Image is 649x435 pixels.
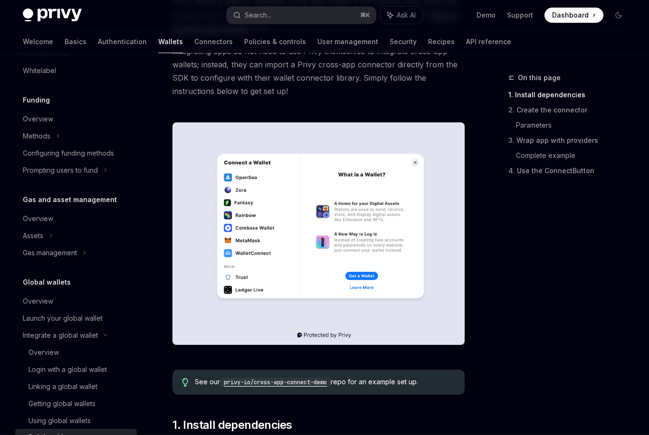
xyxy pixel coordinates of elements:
[172,418,292,433] span: 1. Install dependencies
[23,94,50,106] h5: Funding
[194,30,233,53] a: Connectors
[23,30,53,53] a: Welcome
[172,123,465,345] img: The Rainbowkit connector
[552,10,589,20] span: Dashboard
[360,11,370,19] span: ⌘ K
[23,230,43,241] div: Assets
[15,378,137,395] a: Linking a global wallet
[466,30,511,53] a: API reference
[508,102,634,118] a: 2. Create the connector
[182,379,189,387] svg: Tip
[195,378,455,388] span: See our repo for an example set up.
[15,412,137,429] a: Using global wallets
[508,87,634,102] a: 1. Install dependencies
[29,381,97,392] div: Linking a global wallet
[23,148,114,159] div: Configuring funding methods
[317,30,378,53] a: User management
[172,45,465,98] span: Integrating apps do not need to use Privy themselves to integrate cross-app wallets; instead, the...
[98,30,147,53] a: Authentication
[29,398,95,409] div: Getting global wallets
[15,293,137,310] a: Overview
[29,415,91,426] div: Using global wallets
[158,30,183,53] a: Wallets
[23,313,103,324] div: Launch your global wallet
[508,163,634,178] a: 4. Use the ConnectButton
[516,148,634,163] a: Complete example
[507,10,533,20] a: Support
[15,310,137,327] a: Launch your global wallet
[381,7,422,24] button: Ask AI
[508,133,634,148] a: 3. Wrap app with providers
[23,330,98,341] div: Integrate a global wallet
[244,30,306,53] a: Policies & controls
[23,130,50,142] div: Methods
[23,247,77,259] div: Gas management
[516,118,634,133] a: Parameters
[15,62,137,79] a: Whitelabel
[23,113,53,125] div: Overview
[23,194,117,205] h5: Gas and asset management
[29,347,59,358] div: Overview
[15,111,137,128] a: Overview
[15,145,137,162] a: Configuring funding methods
[15,344,137,361] a: Overview
[23,165,98,176] div: Prompting users to fund
[518,72,561,83] span: On this page
[23,277,71,288] h5: Global wallets
[15,361,137,378] a: Login with a global wallet
[397,10,416,20] span: Ask AI
[611,8,626,23] button: Toggle dark mode
[220,378,331,386] a: privy-io/cross-app-connect-demo
[65,30,86,53] a: Basics
[29,364,107,375] div: Login with a global wallet
[428,30,455,53] a: Recipes
[23,65,56,76] div: Whitelabel
[15,210,137,227] a: Overview
[220,378,331,388] code: privy-io/cross-app-connect-demo
[544,8,603,23] a: Dashboard
[477,10,496,20] a: Demo
[23,296,53,307] div: Overview
[23,213,53,224] div: Overview
[15,395,137,412] a: Getting global wallets
[390,30,417,53] a: Security
[245,9,271,21] div: Search...
[23,9,82,22] img: dark logo
[227,7,376,24] button: Search...⌘K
